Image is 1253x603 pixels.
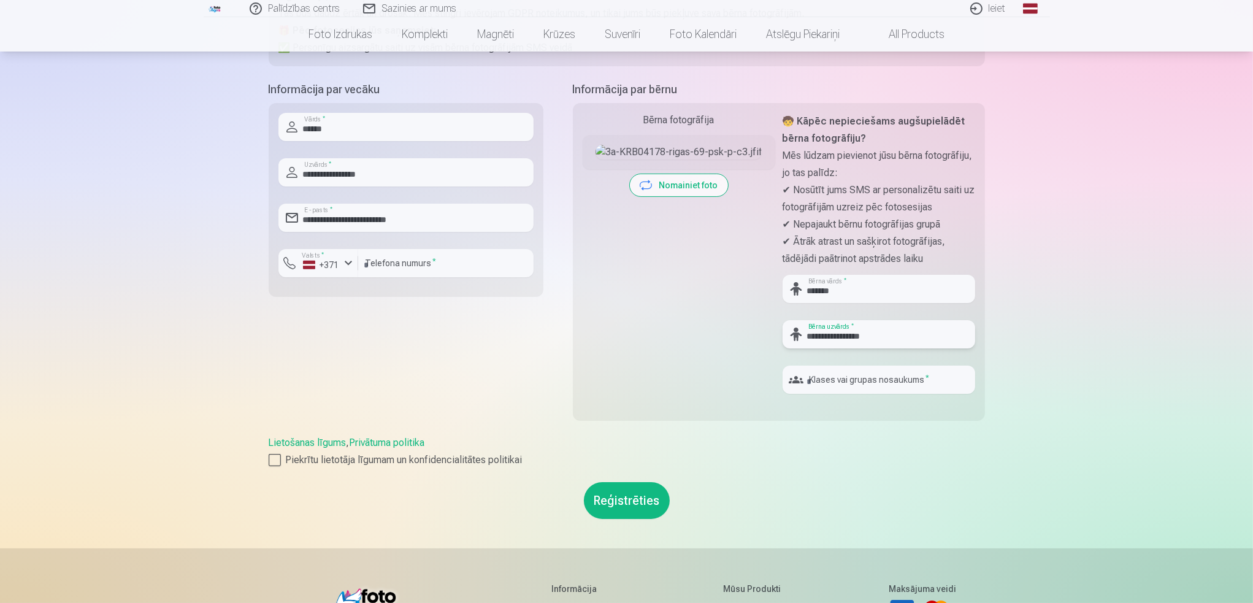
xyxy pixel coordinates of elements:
p: ✔ Ātrāk atrast un sašķirot fotogrāfijas, tādējādi paātrinot apstrādes laiku [783,233,975,267]
a: All products [854,17,959,52]
img: /fa1 [209,5,222,12]
h5: Maksājuma veidi [889,583,956,595]
strong: 🧒 Kāpēc nepieciešams augšupielādēt bērna fotogrāfiju? [783,115,965,144]
div: Bērna fotogrāfija [583,113,775,128]
label: Piekrītu lietotāja līgumam un konfidencialitātes politikai [269,453,985,467]
a: Komplekti [387,17,462,52]
h5: Informācija par vecāku [269,81,543,98]
div: , [269,436,985,467]
button: Nomainiet foto [630,174,728,196]
button: Reģistrēties [584,482,670,519]
p: Mēs lūdzam pievienot jūsu bērna fotogrāfiju, jo tas palīdz: [783,147,975,182]
a: Magnēti [462,17,529,52]
p: ✔ Nepajaukt bērnu fotogrāfijas grupā [783,216,975,233]
a: Foto kalendāri [655,17,751,52]
h5: Mūsu produkti [723,583,787,595]
button: Valsts*+371 [278,249,358,277]
img: 3a-KRB04178-rigas-69-psk-p-c3.jfif [596,145,762,159]
h5: Informācija [551,583,623,595]
a: Atslēgu piekariņi [751,17,854,52]
a: Lietošanas līgums [269,437,347,448]
div: +371 [303,259,340,271]
a: Foto izdrukas [294,17,387,52]
a: Privātuma politika [350,437,425,448]
label: Valsts [298,251,328,260]
a: Suvenīri [590,17,655,52]
h5: Informācija par bērnu [573,81,985,98]
p: ✔ Nosūtīt jums SMS ar personalizētu saiti uz fotogrāfijām uzreiz pēc fotosesijas [783,182,975,216]
a: Krūzes [529,17,590,52]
